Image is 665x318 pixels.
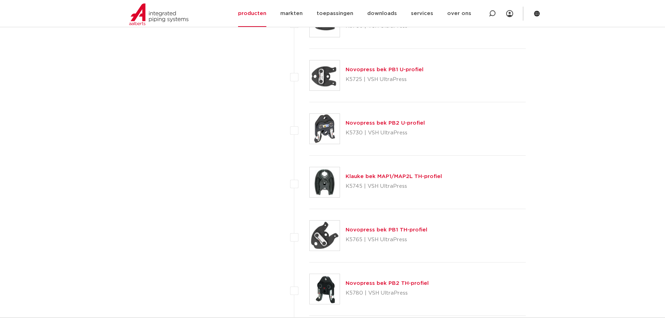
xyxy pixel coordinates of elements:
[310,114,340,144] img: Thumbnail for Novopress bek PB2 U-profiel
[310,60,340,90] img: Thumbnail for Novopress bek PB1 U-profiel
[310,167,340,197] img: Thumbnail for Klauke bek MAP1/MAP2L TH-profiel
[310,274,340,304] img: Thumbnail for Novopress bek PB2 TH-profiel
[346,234,427,245] p: K5765 | VSH UltraPress
[346,281,429,286] a: Novopress bek PB2 TH-profiel
[346,174,442,179] a: Klauke bek MAP1/MAP2L TH-profiel
[346,67,423,72] a: Novopress bek PB1 U-profiel
[346,227,427,232] a: Novopress bek PB1 TH-profiel
[310,221,340,251] img: Thumbnail for Novopress bek PB1 TH-profiel
[346,127,425,139] p: K5730 | VSH UltraPress
[346,120,425,126] a: Novopress bek PB2 U-profiel
[346,74,423,85] p: K5725 | VSH UltraPress
[346,181,442,192] p: K5745 | VSH UltraPress
[346,288,429,299] p: K5780 | VSH UltraPress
